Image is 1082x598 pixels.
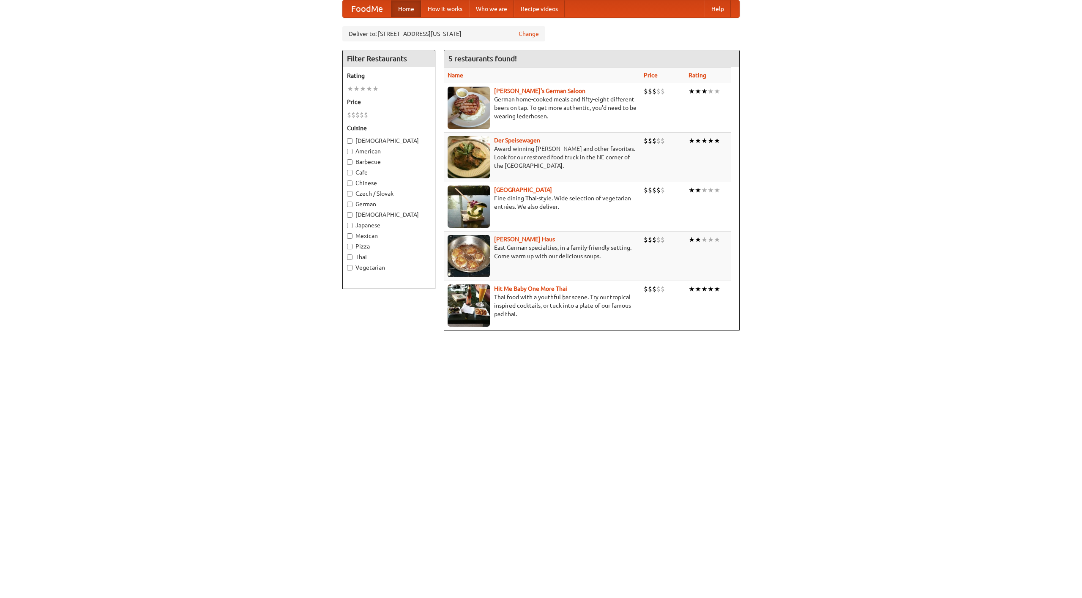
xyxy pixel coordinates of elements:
a: Recipe videos [514,0,565,17]
img: kohlhaus.jpg [448,235,490,277]
li: $ [652,284,656,294]
li: $ [656,136,661,145]
li: ★ [714,235,720,244]
h5: Rating [347,71,431,80]
input: Chinese [347,180,352,186]
li: ★ [714,186,720,195]
li: $ [656,235,661,244]
label: American [347,147,431,156]
a: Price [644,72,658,79]
li: $ [648,284,652,294]
li: $ [661,284,665,294]
a: How it works [421,0,469,17]
li: ★ [701,235,708,244]
h4: Filter Restaurants [343,50,435,67]
li: $ [661,235,665,244]
a: Hit Me Baby One More Thai [494,285,567,292]
li: $ [648,136,652,145]
li: ★ [701,136,708,145]
h5: Price [347,98,431,106]
input: [DEMOGRAPHIC_DATA] [347,212,352,218]
input: German [347,202,352,207]
li: ★ [708,284,714,294]
input: [DEMOGRAPHIC_DATA] [347,138,352,144]
li: ★ [708,186,714,195]
label: Chinese [347,179,431,187]
label: Thai [347,253,431,261]
li: ★ [714,284,720,294]
div: Deliver to: [STREET_ADDRESS][US_STATE] [342,26,545,41]
li: $ [644,87,648,96]
input: Vegetarian [347,265,352,270]
li: $ [648,235,652,244]
li: $ [648,186,652,195]
li: $ [355,110,360,120]
p: East German specialties, in a family-friendly setting. Come warm up with our delicious soups. [448,243,637,260]
h5: Cuisine [347,124,431,132]
a: [PERSON_NAME] Haus [494,236,555,243]
li: $ [661,186,665,195]
li: ★ [701,284,708,294]
label: Japanese [347,221,431,229]
li: $ [652,87,656,96]
li: ★ [689,136,695,145]
input: Thai [347,254,352,260]
label: Vegetarian [347,263,431,272]
a: Der Speisewagen [494,137,540,144]
li: ★ [347,84,353,93]
li: ★ [695,87,701,96]
li: ★ [689,284,695,294]
li: ★ [360,84,366,93]
p: German home-cooked meals and fifty-eight different beers on tap. To get more authentic, you'd nee... [448,95,637,120]
input: American [347,149,352,154]
li: $ [661,87,665,96]
a: Rating [689,72,706,79]
li: ★ [714,87,720,96]
a: Name [448,72,463,79]
a: Home [391,0,421,17]
input: Japanese [347,223,352,228]
img: speisewagen.jpg [448,136,490,178]
a: [GEOGRAPHIC_DATA] [494,186,552,193]
a: FoodMe [343,0,391,17]
li: $ [364,110,368,120]
label: Cafe [347,168,431,177]
label: [DEMOGRAPHIC_DATA] [347,210,431,219]
input: Mexican [347,233,352,239]
li: ★ [708,235,714,244]
li: $ [351,110,355,120]
li: $ [656,87,661,96]
input: Barbecue [347,159,352,165]
li: $ [652,186,656,195]
p: Thai food with a youthful bar scene. Try our tropical inspired cocktails, or tuck into a plate of... [448,293,637,318]
ng-pluralize: 5 restaurants found! [448,55,517,63]
li: $ [347,110,351,120]
a: Help [705,0,731,17]
li: $ [644,235,648,244]
label: Czech / Slovak [347,189,431,198]
li: ★ [353,84,360,93]
img: babythai.jpg [448,284,490,327]
p: Award-winning [PERSON_NAME] and other favorites. Look for our restored food truck in the NE corne... [448,145,637,170]
li: ★ [701,87,708,96]
li: $ [648,87,652,96]
p: Fine dining Thai-style. Wide selection of vegetarian entrées. We also deliver. [448,194,637,211]
li: $ [656,284,661,294]
label: [DEMOGRAPHIC_DATA] [347,137,431,145]
a: [PERSON_NAME]'s German Saloon [494,87,585,94]
li: ★ [689,186,695,195]
li: ★ [708,87,714,96]
img: satay.jpg [448,186,490,228]
li: ★ [689,235,695,244]
li: ★ [689,87,695,96]
li: ★ [372,84,379,93]
li: $ [652,235,656,244]
img: esthers.jpg [448,87,490,129]
li: ★ [695,136,701,145]
input: Pizza [347,244,352,249]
